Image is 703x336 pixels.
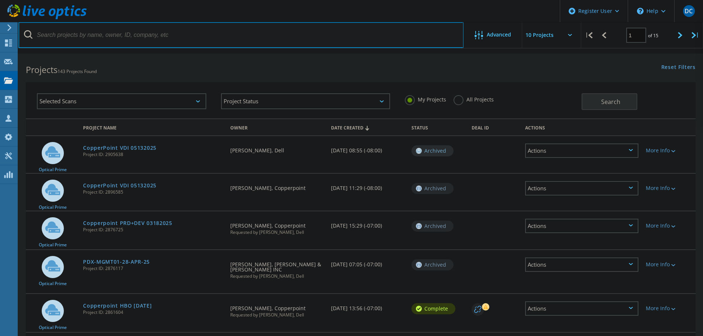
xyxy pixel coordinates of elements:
span: Requested by [PERSON_NAME], Dell [230,274,323,278]
a: CopperPoint VDI 05132025 [83,183,156,188]
a: Live Optics Dashboard [7,15,87,21]
div: [DATE] 15:29 (-07:00) [327,211,408,236]
div: Complete [411,303,455,314]
div: [DATE] 07:05 (-07:00) [327,250,408,274]
input: Search projects by name, owner, ID, company, etc [18,22,464,48]
div: [DATE] 11:29 (-08:00) [327,174,408,198]
div: Actions [525,143,638,158]
a: Reset Filters [661,65,696,71]
div: Actions [525,181,638,195]
div: Actions [521,120,642,134]
div: [PERSON_NAME], [PERSON_NAME] & [PERSON_NAME] INC [227,250,327,286]
a: Copperpoint HBO [DATE] [83,303,152,308]
div: [PERSON_NAME], Copperpoint [227,211,327,242]
span: Project ID: 2876117 [83,266,223,271]
span: Advanced [487,32,511,37]
div: More Info [646,148,692,153]
div: | [581,22,596,48]
span: Project ID: 2861604 [83,310,223,315]
div: [PERSON_NAME], Copperpoint [227,174,327,198]
span: 143 Projects Found [58,68,97,75]
div: Project Status [221,93,390,109]
div: Actions [525,219,638,233]
span: DC [685,8,693,14]
div: More Info [646,306,692,311]
div: Archived [411,145,454,156]
div: Status [408,120,468,134]
div: [PERSON_NAME], Copperpoint [227,294,327,325]
div: More Info [646,223,692,228]
label: My Projects [405,95,446,102]
span: Requested by [PERSON_NAME], Dell [230,313,323,317]
div: Archived [411,183,454,194]
div: Selected Scans [37,93,206,109]
div: Archived [411,221,454,232]
div: More Info [646,186,692,191]
div: Owner [227,120,327,134]
div: Archived [411,259,454,270]
span: Optical Prime [39,325,67,330]
div: Actions [525,257,638,272]
svg: \n [637,8,644,14]
span: Requested by [PERSON_NAME], Dell [230,230,323,235]
a: PDX-MGMT01-28-APR-25 [83,259,150,264]
label: All Projects [454,95,494,102]
div: Deal Id [468,120,521,134]
span: Optical Prime [39,205,67,209]
span: Optical Prime [39,281,67,286]
a: Copperpoint PRD+DEV 03182025 [83,221,172,226]
button: Search [582,93,637,110]
span: Search [601,98,620,106]
a: CopperPoint VDI 05132025 [83,145,156,150]
span: Optical Prime [39,167,67,172]
div: Project Name [79,120,227,134]
span: Project ID: 2896585 [83,190,223,194]
div: Actions [525,301,638,316]
div: More Info [646,262,692,267]
div: | [688,22,703,48]
span: Optical Prime [39,243,67,247]
span: Project ID: 2905638 [83,152,223,157]
span: Project ID: 2876725 [83,228,223,232]
div: Date Created [327,120,408,134]
span: of 15 [648,32,658,39]
div: [DATE] 08:55 (-08:00) [327,136,408,160]
div: [PERSON_NAME], Dell [227,136,327,160]
div: [DATE] 13:56 (-07:00) [327,294,408,318]
b: Projects [26,64,58,76]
